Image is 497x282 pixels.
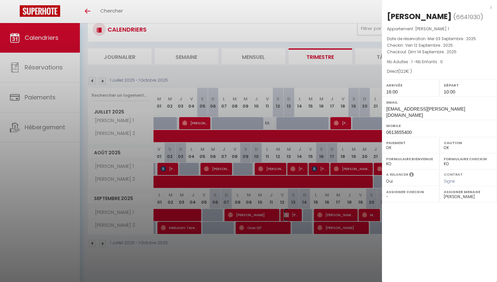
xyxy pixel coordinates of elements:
[387,36,492,42] p: Date de réservation :
[387,11,452,22] div: [PERSON_NAME]
[444,89,455,94] span: 10:00
[387,68,492,75] div: Direct
[386,106,465,118] span: [EMAIL_ADDRESS][PERSON_NAME][DOMAIN_NAME]
[405,42,453,48] span: Ven 12 Septembre . 2025
[387,42,492,49] p: Checkin :
[398,68,412,74] span: ( € )
[387,49,492,55] p: Checkout :
[386,156,435,162] label: Formulaire Bienvenue
[386,130,412,135] span: 0613655400
[400,68,406,74] span: 122
[408,49,457,55] span: Dim 14 Septembre . 2025
[444,82,493,89] label: Départ
[386,99,493,106] label: Email
[453,12,483,21] span: ( )
[386,89,398,94] span: 16:00
[386,140,435,146] label: Paiement
[444,172,463,176] label: Contrat
[386,122,493,129] label: Mobile
[386,172,408,177] label: A relancer
[387,59,443,64] span: Nb Adultes : 1 -
[444,140,493,146] label: Caution
[428,36,476,41] span: Mer 03 Septembre . 2025
[386,82,435,89] label: Arrivée
[416,59,443,64] span: Nb Enfants : 0
[387,26,492,32] p: Appartement :
[415,26,449,32] span: [PERSON_NAME] 1
[386,189,435,195] label: Assigner Checkin
[409,172,414,179] i: Sélectionner OUI si vous souhaiter envoyer les séquences de messages post-checkout
[444,156,493,162] label: Formulaire Checkin
[444,189,493,195] label: Assigner Menage
[456,13,480,21] span: 6641930
[382,3,492,11] div: x
[444,178,455,184] span: Signé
